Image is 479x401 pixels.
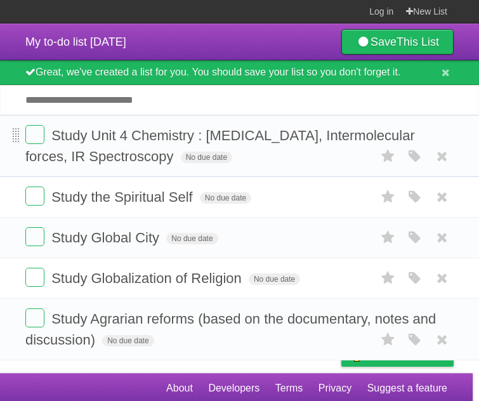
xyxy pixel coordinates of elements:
span: No due date [249,273,300,285]
a: SaveThis List [341,29,454,55]
b: This List [397,36,439,48]
label: Star task [376,227,400,248]
span: Study Unit 4 Chemistry : [MEDICAL_DATA], Intermolecular forces, IR Spectroscopy [25,128,415,164]
span: Study Globalization of Religion [51,270,245,286]
span: No due date [166,233,218,244]
a: Suggest a feature [367,376,447,400]
label: Done [25,268,44,287]
span: No due date [181,152,232,163]
span: Study Global City [51,230,162,246]
span: Study the Spiritual Self [51,189,196,205]
a: About [166,376,193,400]
span: My to-do list [DATE] [25,36,126,48]
label: Star task [376,146,400,167]
span: Study Agrarian reforms (based on the documentary, notes and discussion) [25,311,436,348]
span: No due date [102,335,154,346]
label: Star task [376,329,400,350]
a: Developers [208,376,259,400]
a: Terms [275,376,303,400]
a: Privacy [318,376,351,400]
label: Done [25,308,44,327]
label: Star task [376,187,400,207]
span: No due date [200,192,251,204]
label: Done [25,125,44,144]
label: Done [25,187,44,206]
label: Done [25,227,44,246]
span: Buy me a coffee [368,344,447,366]
label: Star task [376,268,400,289]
